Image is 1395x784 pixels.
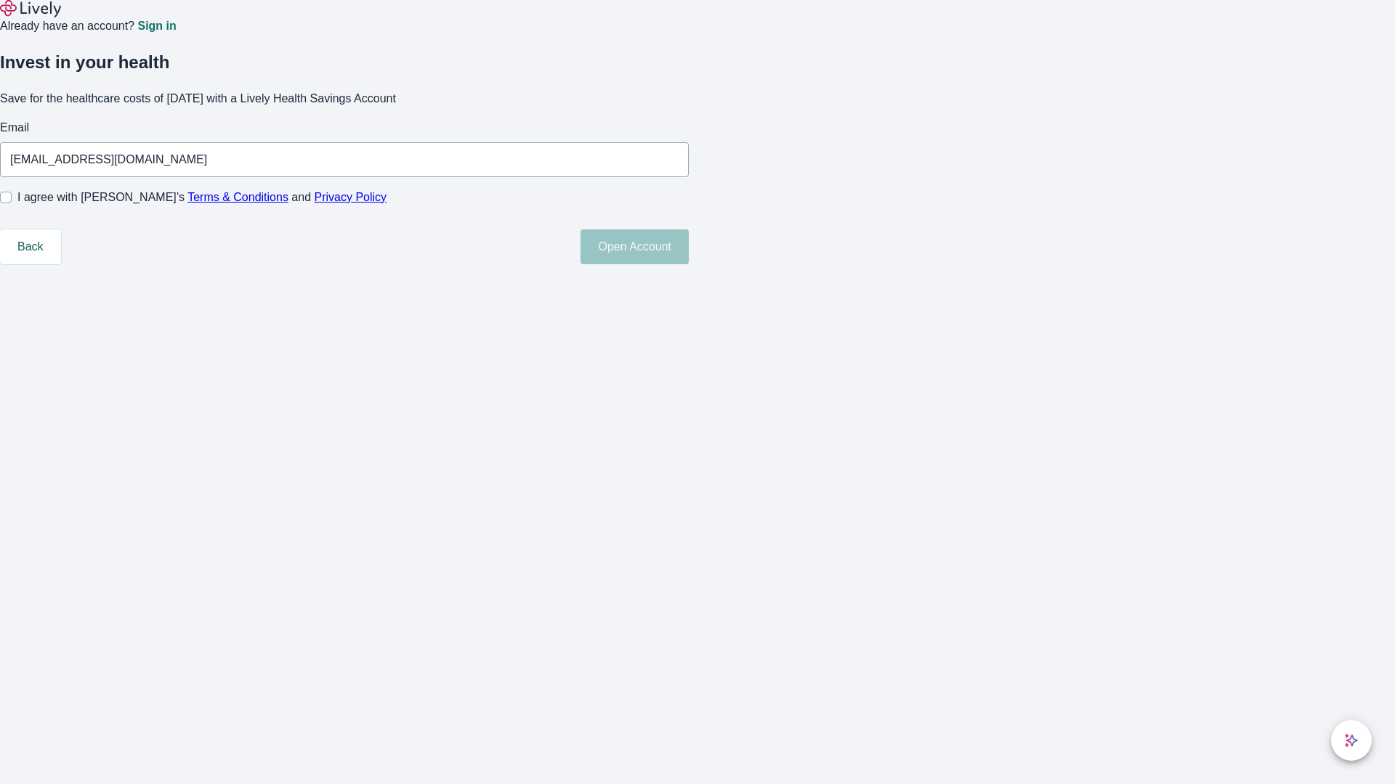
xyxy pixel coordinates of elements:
span: I agree with [PERSON_NAME]’s and [17,189,387,206]
svg: Lively AI Assistant [1344,733,1359,748]
a: Privacy Policy [315,191,387,203]
button: chat [1331,720,1372,761]
a: Sign in [137,20,176,32]
a: Terms & Conditions [187,191,288,203]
